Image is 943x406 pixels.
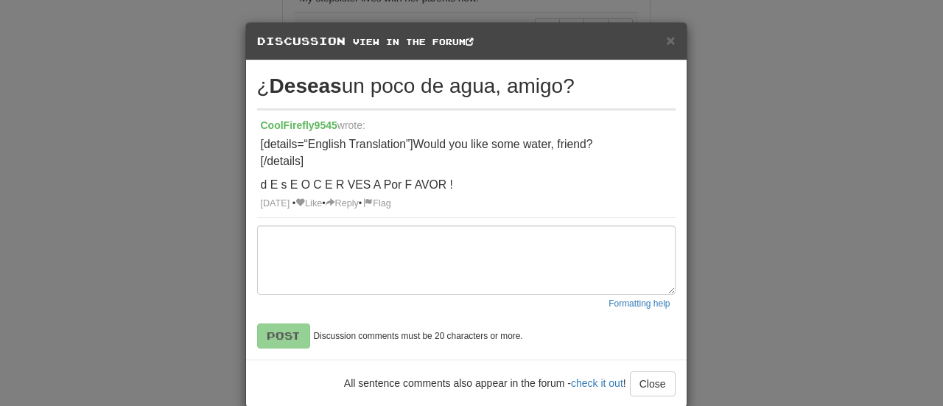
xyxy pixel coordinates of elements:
[261,177,672,194] p: d E s E O C E R VES A Por F AVOR !
[270,74,342,97] strong: Deseas
[257,34,676,49] h5: Discussion
[261,197,672,211] div: • • •
[257,323,310,349] button: Post
[295,198,322,209] a: Like
[257,71,676,101] div: ¿ un poco de agua, amigo?
[261,136,672,169] p: [details=“English Translation”]Would you like some water, friend? [/details]
[666,32,675,49] span: ×
[666,32,675,48] button: Close
[314,330,523,343] small: Discussion comments must be 20 characters or more.
[261,119,337,131] a: CoolFirefly9545
[571,377,623,389] a: check it out
[353,37,474,46] a: View in the forum
[630,371,676,396] button: Close
[326,198,359,209] a: Reply
[344,377,626,389] span: All sentence comments also appear in the forum - !
[603,295,675,312] button: Formatting help
[261,118,672,133] div: wrote:
[261,198,290,209] a: [DATE]
[362,197,393,211] a: Flag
